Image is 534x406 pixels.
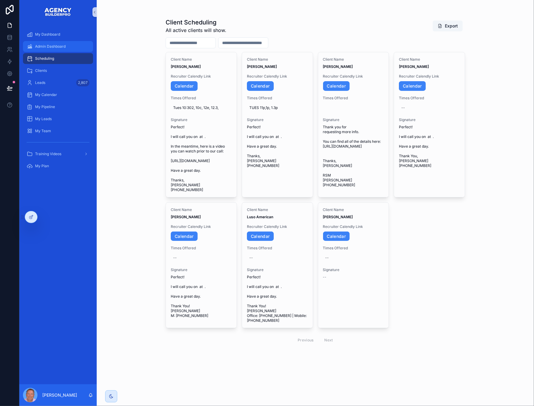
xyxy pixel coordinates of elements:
span: Signature [399,117,460,122]
span: -- [323,275,327,280]
span: Times Offered [399,96,460,101]
span: Recruiter Calendly Link [247,74,308,79]
strong: [PERSON_NAME] [323,64,353,69]
span: Times Offered [247,246,308,251]
span: Clients [35,68,47,73]
span: Perfect! I will call you on at . Have a great day. Thank You, [PERSON_NAME] [PHONE_NUMBER] [399,125,460,168]
span: Client Name [399,57,460,62]
span: My Leads [35,117,52,121]
span: Client Name [323,57,384,62]
a: My Plan [23,161,93,171]
span: Client Name [171,207,232,212]
div: scrollable content [19,24,97,180]
span: Client Name [171,57,232,62]
a: Client Name[PERSON_NAME]Recruiter Calendly LinkCalendarTimes OfferedTUES 11p,1p, 1.3pSignaturePer... [242,52,313,197]
a: My Leads [23,113,93,124]
span: Recruiter Calendly Link [323,224,384,229]
span: Times Offered [323,246,384,251]
strong: [PERSON_NAME] [171,64,201,69]
a: My Pipeline [23,101,93,112]
a: My Team [23,126,93,136]
span: Times Offered [323,96,384,101]
a: Calendar [323,232,350,241]
a: Leads2,807 [23,77,93,88]
span: Recruiter Calendly Link [323,74,384,79]
a: Client Name[PERSON_NAME]Recruiter Calendly LinkCalendarTimes OfferedSignatureThank you for reques... [318,52,389,197]
span: Recruiter Calendly Link [399,74,460,79]
strong: [PERSON_NAME] [323,215,353,219]
strong: Luso American [247,215,273,219]
strong: [PERSON_NAME] [247,64,277,69]
p: [PERSON_NAME] [42,392,77,398]
span: All active clients will show. [166,27,226,34]
span: My Dashboard [35,32,60,37]
span: Recruiter Calendly Link [171,74,232,79]
span: My Plan [35,164,49,168]
strong: [PERSON_NAME] [171,215,201,219]
a: My Calendar [23,89,93,100]
span: My Team [35,129,51,133]
span: Thank you for requesting more info. You can find all of the details here: [URL][DOMAIN_NAME] Than... [323,125,384,187]
span: Client Name [323,207,384,212]
strong: [PERSON_NAME] [399,64,429,69]
span: Times Offered [171,96,232,101]
a: Calendar [171,81,198,91]
a: Training Videos [23,149,93,159]
span: Signature [323,117,384,122]
span: Signature [247,267,308,272]
span: Signature [171,267,232,272]
a: Calendar [399,81,426,91]
div: -- [249,255,253,260]
span: Leads [35,80,45,85]
a: Client Name[PERSON_NAME]Recruiter Calendly LinkCalendarTimes OfferedTues 10:302, 10c, 12e, 12.3,S... [166,52,237,197]
a: Client Name[PERSON_NAME]Recruiter Calendly LinkCalendarTimes Offered--SignaturePerfect! I will ca... [166,202,237,328]
span: Client Name [247,57,308,62]
span: Perfect! I will call you on at . Have a great day. Thanks, [PERSON_NAME] [PHONE_NUMBER] [247,125,308,168]
img: App logo [44,7,72,17]
button: Export [433,21,463,31]
span: Tues 10:302, 10c, 12e, 12.3, [173,105,229,110]
a: Admin Dashboard [23,41,93,52]
span: My Pipeline [35,104,55,109]
span: Signature [323,267,384,272]
a: My Dashboard [23,29,93,40]
span: Recruiter Calendly Link [171,224,232,229]
span: Training Videos [35,152,61,156]
span: TUES 11p,1p, 1.3p [249,105,306,110]
a: Scheduling [23,53,93,64]
a: Calendar [247,232,274,241]
span: Recruiter Calendly Link [247,224,308,229]
a: Client Name[PERSON_NAME]Recruiter Calendly LinkCalendarTimes Offered--Signature-- [318,202,389,328]
h1: Client Scheduling [166,18,226,27]
div: -- [325,255,329,260]
div: -- [401,105,405,110]
span: Times Offered [247,96,308,101]
span: Client Name [247,207,308,212]
span: Perfect! I will call you on at . Have a great day. Thank You! [PERSON_NAME] M: [PHONE_NUMBER] [171,275,232,318]
a: Calendar [247,81,274,91]
span: My Calendar [35,92,57,97]
span: Signature [247,117,308,122]
span: Signature [171,117,232,122]
span: Admin Dashboard [35,44,66,49]
a: Client Name[PERSON_NAME]Recruiter Calendly LinkCalendarTimes Offered--SignaturePerfect! I will ca... [394,52,465,197]
div: 2,807 [76,79,89,86]
a: Clients [23,65,93,76]
span: Times Offered [171,246,232,251]
div: -- [173,255,177,260]
a: Calendar [323,81,350,91]
span: Perfect! I will call you on at . In the meantime, here is a video you can watch prior to our call... [171,125,232,192]
span: Scheduling [35,56,54,61]
a: Calendar [171,232,198,241]
span: Perfect! I will call you on at . Have a great day. Thank You! [PERSON_NAME] Office: [PHONE_NUMBER... [247,275,308,323]
a: Client NameLuso AmericanRecruiter Calendly LinkCalendarTimes Offered--SignaturePerfect! I will ca... [242,202,313,328]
